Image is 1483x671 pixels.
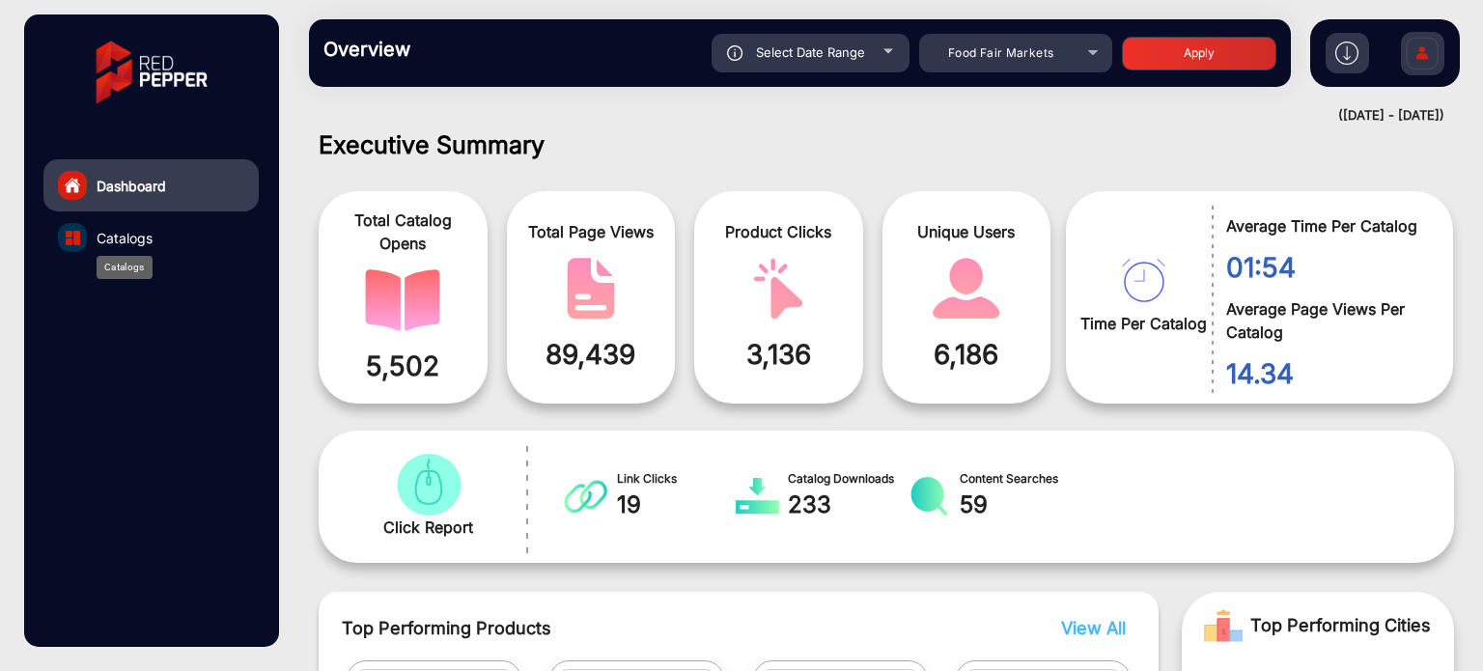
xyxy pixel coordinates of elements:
[342,615,944,641] span: Top Performing Products
[43,211,259,264] a: Catalogs
[383,516,473,539] span: Click Report
[1335,42,1358,65] img: h2download.svg
[741,258,816,320] img: catalog
[1122,259,1165,302] img: catalog
[929,258,1004,320] img: catalog
[1226,353,1424,394] span: 14.34
[333,346,473,386] span: 5,502
[788,488,908,522] span: 233
[736,477,779,516] img: catalog
[960,470,1079,488] span: Content Searches
[391,454,466,516] img: catalog
[1204,606,1243,645] img: Rank image
[97,228,153,248] span: Catalogs
[709,220,849,243] span: Product Clicks
[1226,214,1424,238] span: Average Time Per Catalog
[323,38,594,61] h3: Overview
[1226,247,1424,288] span: 01:54
[1250,606,1431,645] span: Top Performing Cities
[1061,618,1126,638] span: View All
[553,258,629,320] img: catalog
[64,177,81,194] img: home
[66,231,80,245] img: catalog
[521,220,661,243] span: Total Page Views
[788,470,908,488] span: Catalog Downloads
[1056,615,1121,641] button: View All
[960,488,1079,522] span: 59
[97,256,153,279] div: Catalogs
[365,269,440,331] img: catalog
[756,44,865,60] span: Select Date Range
[521,334,661,375] span: 89,439
[319,130,1454,159] h1: Executive Summary
[897,334,1037,375] span: 6,186
[617,470,737,488] span: Link Clicks
[82,24,221,121] img: vmg-logo
[617,488,737,522] span: 19
[564,477,607,516] img: catalog
[709,334,849,375] span: 3,136
[1226,297,1424,344] span: Average Page Views Per Catalog
[908,477,951,516] img: catalog
[948,45,1053,60] span: Food Fair Markets
[1122,37,1276,70] button: Apply
[290,106,1444,126] div: ([DATE] - [DATE])
[727,45,743,61] img: icon
[897,220,1037,243] span: Unique Users
[43,159,259,211] a: Dashboard
[1402,22,1442,90] img: Sign%20Up.svg
[97,176,166,196] span: Dashboard
[333,209,473,255] span: Total Catalog Opens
